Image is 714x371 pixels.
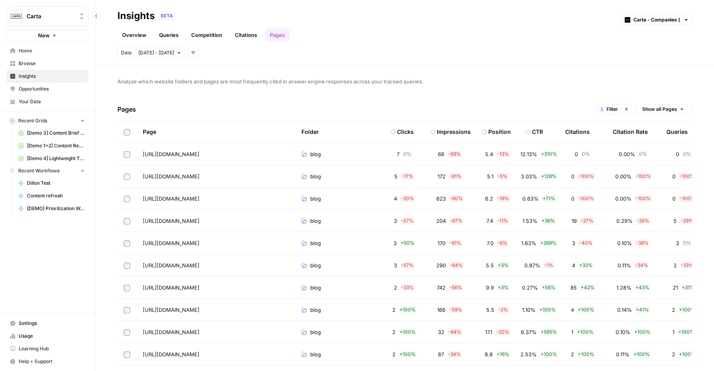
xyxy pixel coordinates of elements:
[117,10,155,22] div: Insights
[679,195,696,202] span: - 100 %
[310,284,321,292] span: blog
[6,83,88,95] a: Opportunities
[394,172,397,180] span: 5
[497,284,509,291] span: + 3 %
[522,195,539,203] span: 0.63%
[438,328,444,336] span: 32
[578,240,593,247] span: - 40 %
[666,121,688,143] div: Queries
[676,150,679,158] span: 0
[633,16,680,24] input: Carta - Companies (cap table)
[633,328,651,336] span: + 100 %
[449,284,463,291] span: - 56 %
[487,172,493,180] span: 5.1
[678,328,695,336] span: + 100 %
[154,29,183,41] a: Queries
[571,172,574,180] span: 0
[400,195,415,202] span: - 20 %
[18,167,59,174] span: Recent Workflows
[674,261,677,269] span: 2
[449,217,463,224] span: - 67 %
[301,121,319,143] div: Folder
[400,217,415,224] span: - 57 %
[310,172,321,180] span: blog
[578,195,595,202] span: - 100 %
[6,57,88,70] a: Browse
[672,328,674,336] span: 1
[399,351,416,358] span: + 100 %
[618,261,631,269] span: 0.11%
[400,240,415,247] span: + 50 %
[496,217,509,224] span: - 11 %
[575,150,578,158] span: 0
[310,195,321,203] span: blog
[310,328,321,336] span: blog
[143,150,200,158] span: [URL][DOMAIN_NAME]
[672,195,676,203] span: 0
[19,345,85,352] span: Learning Hub
[447,151,462,158] span: - 69 %
[449,195,464,202] span: - 60 %
[676,239,679,247] span: 3
[635,173,652,180] span: - 100 %
[438,150,444,158] span: 68
[400,262,415,269] span: - 57 %
[393,239,397,247] span: 3
[27,142,85,149] span: [Demo 1+2] Content Refresh Demo Grid
[542,195,556,202] span: + 71 %
[27,12,75,20] span: Carta
[19,320,85,327] span: Settings
[143,261,200,269] span: [URL][DOMAIN_NAME]
[635,240,649,247] span: - 38 %
[117,29,151,41] a: Overview
[18,117,47,124] span: Recent Grids
[15,127,88,139] a: [Demo 3] Content Brief Demo Grid
[117,98,136,120] h4: Pages
[15,152,88,165] a: [Demo 4] Lightweight Topic Prioritization Grid
[613,121,648,143] div: Citation Rate
[680,217,694,224] span: - 29 %
[616,217,633,225] span: 0.29%
[642,106,677,113] span: Show all Pages
[399,328,416,336] span: + 100 %
[578,173,595,180] span: - 100 %
[6,317,88,330] a: Settings
[580,284,595,291] span: + 42 %
[143,328,200,336] span: [URL][DOMAIN_NAME]
[497,262,509,269] span: + 3 %
[121,49,132,56] span: Date
[521,328,537,336] span: 6.37%
[230,29,262,41] a: Citations
[520,150,537,158] span: 12.13%
[635,195,652,202] span: - 100 %
[607,106,618,113] span: Filter
[19,85,85,93] span: Opportunities
[543,262,554,269] span: - 1 %
[635,306,650,313] span: + 41 %
[438,350,444,358] span: 87
[437,128,471,136] div: Impressions
[486,217,493,225] span: 7.4
[636,217,650,224] span: - 26 %
[565,121,590,143] div: Citations
[487,239,493,247] span: 7.0
[680,262,694,269] span: - 33 %
[392,306,395,314] span: 2
[539,306,557,313] span: + 100 %
[485,195,493,203] span: 6.2
[310,350,321,358] span: blog
[540,328,558,336] span: + 565 %
[497,240,508,247] span: - 6 %
[601,106,603,112] span: 1
[672,306,675,314] span: 2
[143,172,200,180] span: [URL][DOMAIN_NAME]
[635,104,692,114] button: Show all Pages
[486,306,494,314] span: 5.5
[485,150,493,158] span: 5.4
[143,239,200,247] span: [URL][DOMAIN_NAME]
[520,350,537,358] span: 2.53%
[394,217,397,225] span: 3
[539,240,557,247] span: + 269 %
[449,306,463,313] span: - 59 %
[497,306,509,313] span: - 2 %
